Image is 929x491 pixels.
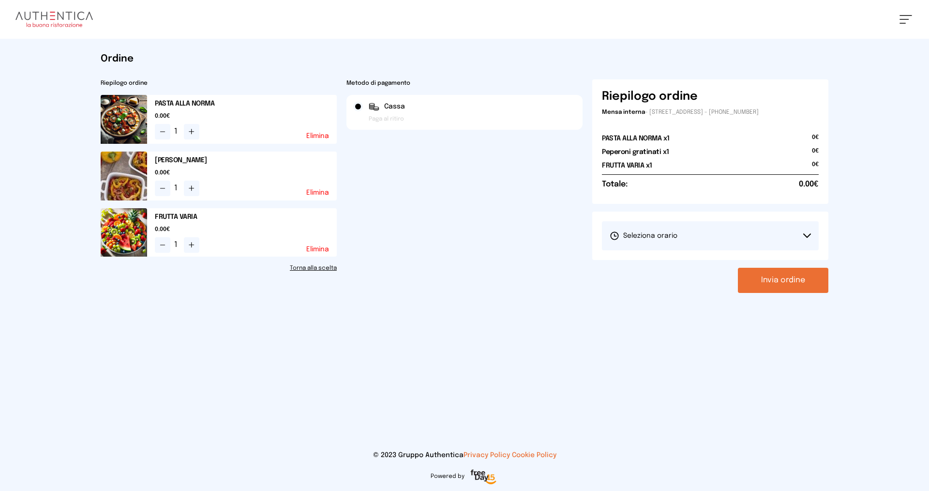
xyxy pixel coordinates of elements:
[155,169,337,177] span: 0.00€
[464,452,510,459] a: Privacy Policy
[155,226,337,233] span: 0.00€
[602,161,652,170] h2: FRUTTA VARIA x1
[431,473,464,480] span: Powered by
[602,147,669,157] h2: Peperoni gratinati x1
[155,99,337,108] h2: PASTA ALLA NORMA
[384,102,405,111] span: Cassa
[468,468,499,487] img: logo-freeday.3e08031.png
[369,115,404,123] span: Paga al ritiro
[602,108,819,116] p: - [STREET_ADDRESS] - [PHONE_NUMBER]
[812,161,819,174] span: 0€
[174,126,180,138] span: 1
[602,89,698,105] h6: Riepilogo ordine
[738,268,828,293] button: Invia ordine
[174,183,180,194] span: 1
[155,112,337,120] span: 0.00€
[155,212,337,222] h2: FRUTTA VARIA
[101,52,828,66] h1: Ordine
[101,95,147,144] img: media
[101,152,147,200] img: media
[101,264,337,272] a: Torna alla scelta
[602,179,628,190] h6: Totale:
[306,246,329,253] button: Elimina
[812,134,819,147] span: 0€
[512,452,556,459] a: Cookie Policy
[101,79,337,87] h2: Riepilogo ordine
[15,450,914,460] p: © 2023 Gruppo Authentica
[602,221,819,250] button: Seleziona orario
[101,208,147,257] img: media
[602,109,645,115] span: Mensa interna
[346,79,583,87] h2: Metodo di pagamento
[799,179,819,190] span: 0.00€
[155,155,337,165] h2: [PERSON_NAME]
[174,239,180,251] span: 1
[306,189,329,196] button: Elimina
[15,12,93,27] img: logo.8f33a47.png
[812,147,819,161] span: 0€
[306,133,329,139] button: Elimina
[610,231,677,241] span: Seleziona orario
[602,134,670,143] h2: PASTA ALLA NORMA x1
